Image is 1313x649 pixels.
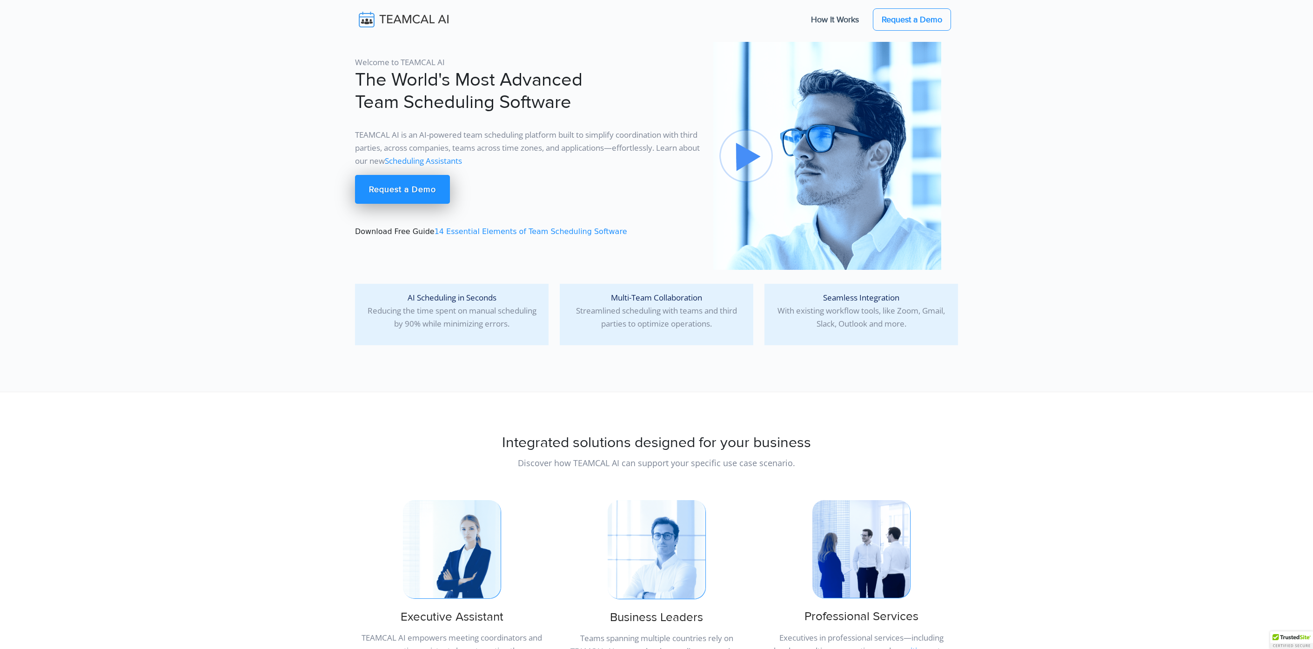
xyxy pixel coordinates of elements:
[611,292,702,303] span: Multi-Team Collaboration
[713,42,941,270] img: pic
[355,434,958,452] h2: Integrated solutions designed for your business
[802,10,868,29] a: How It Works
[355,69,702,114] h1: The World's Most Advanced Team Scheduling Software
[823,292,899,303] span: Seamless Integration
[349,42,708,270] div: Download Free Guide
[385,155,462,166] a: Scheduling Assistants
[403,500,501,598] img: pic
[355,128,702,167] p: TEAMCAL AI is an AI-powered team scheduling platform built to simplify coordination with third pa...
[873,8,951,31] a: Request a Demo
[355,56,702,69] p: Welcome to TEAMCAL AI
[812,500,910,598] img: pic
[435,227,627,236] a: 14 Essential Elements of Team Scheduling Software
[362,291,541,330] p: Reducing the time spent on manual scheduling by 90% while minimizing errors.
[355,610,549,624] h3: Executive Assistant
[772,291,951,330] p: With existing workflow tools, like Zoom, Gmail, Slack, Outlook and more.
[408,292,496,303] span: AI Scheduling in Seconds
[764,609,958,624] h3: Professional Services
[1270,631,1313,649] div: TrustedSite Certified
[608,500,705,598] img: pic
[567,291,746,330] p: Streamlined scheduling with teams and third parties to optimize operations.
[560,610,753,625] h3: Business Leaders
[355,175,450,204] a: Request a Demo
[355,456,958,469] p: Discover how TEAMCAL AI can support your specific use case scenario.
